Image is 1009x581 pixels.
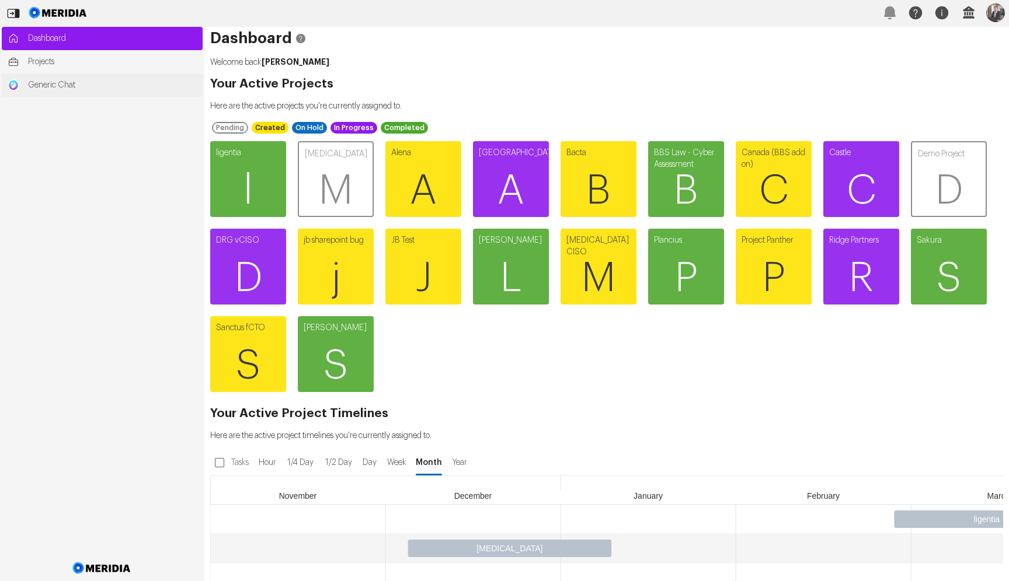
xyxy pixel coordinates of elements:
img: Profile Icon [986,3,1005,22]
a: ligential [210,141,286,217]
a: Canada (BBS add on)C [736,141,812,217]
span: S [210,331,286,401]
span: Projects [28,56,197,68]
a: Sanctus fCTOS [210,316,286,392]
a: [MEDICAL_DATA]M [298,141,374,217]
a: Dashboard [2,27,203,50]
p: Here are the active projects you're currently assigned to. [210,100,1003,112]
a: CastleC [823,141,899,217]
a: Projects [2,50,203,73]
span: D [912,156,986,226]
strong: [PERSON_NAME] [262,58,329,66]
h1: Dashboard [210,33,1003,44]
a: Generic ChatGeneric Chat [2,73,203,97]
span: Generic Chat [28,79,197,91]
a: BBS Law - Cyber AssessmentB [648,141,724,217]
a: PlanciusP [648,229,724,304]
span: J [385,243,461,313]
a: BactaB [561,141,636,217]
span: 1/4 Day [284,457,316,468]
span: P [736,243,812,313]
span: D [210,243,286,313]
span: Day [360,457,378,468]
div: On Hold [292,122,327,134]
span: B [648,156,724,226]
span: l [210,156,286,226]
span: Dashboard [28,33,197,44]
a: Project PantherP [736,229,812,304]
span: j [298,243,374,313]
span: C [736,156,812,226]
a: [PERSON_NAME]L [473,229,549,304]
span: A [385,156,461,226]
span: 1/2 Day [322,457,354,468]
span: Week [384,457,409,468]
a: JB TestJ [385,229,461,304]
p: Here are the active project timelines you're currently assigned to. [210,430,1003,442]
span: C [823,156,899,226]
a: DRG vCISOD [210,229,286,304]
div: Pending [212,122,248,134]
h2: Your Active Project Timelines [210,408,1003,419]
span: Month [415,457,443,468]
span: Year [449,457,470,468]
div: In Progress [330,122,377,134]
span: M [561,243,636,313]
div: Created [252,122,288,134]
a: SakuraS [911,229,987,304]
span: S [911,243,987,313]
span: R [823,243,899,313]
span: A [473,156,549,226]
a: [MEDICAL_DATA] CISOM [561,229,636,304]
span: M [299,156,373,226]
img: Meridia Logo [71,555,133,581]
span: L [473,243,549,313]
a: jb sharepoint bugj [298,229,374,304]
a: [GEOGRAPHIC_DATA]A [473,141,549,217]
a: Demo ProjectD [911,141,987,217]
p: Welcome back . [210,56,1003,68]
h2: Your Active Projects [210,78,1003,90]
a: Ridge PartnersR [823,229,899,304]
span: S [298,331,374,401]
span: Hour [256,457,279,468]
span: B [561,156,636,226]
span: P [648,243,724,313]
a: [PERSON_NAME]S [298,316,374,392]
label: Tasks [229,452,253,473]
a: AlenaA [385,141,461,217]
img: Generic Chat [8,79,19,91]
div: Completed [381,122,428,134]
